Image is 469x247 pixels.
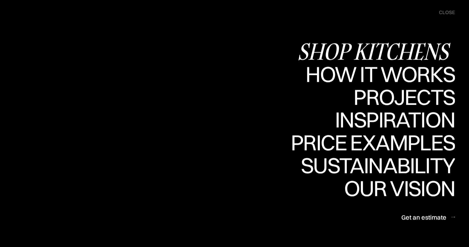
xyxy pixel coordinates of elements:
div: Price examples [291,154,455,176]
div: How it works [304,85,455,107]
a: SustainabilitySustainability [295,155,455,177]
div: Inspiration [326,109,455,131]
div: How it works [304,63,455,85]
div: Sustainability [295,155,455,176]
div: Projects [353,108,455,130]
div: Our vision [339,199,455,221]
a: InspirationInspiration [326,109,455,132]
a: How it worksHow it works [304,63,455,86]
div: Shop Kitchens [297,40,455,62]
div: Inspiration [326,131,455,153]
div: menu [433,6,455,19]
a: ProjectsProjects [353,86,455,109]
div: Sustainability [295,176,455,198]
div: Price examples [291,132,455,154]
div: Get an estimate [401,213,446,221]
a: Price examplesPrice examples [291,132,455,155]
a: Our visionOur vision [339,177,455,200]
div: Projects [353,86,455,108]
div: Our vision [339,177,455,199]
div: close [439,9,455,16]
a: Get an estimate [401,209,455,225]
a: Shop Kitchens [297,40,455,63]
